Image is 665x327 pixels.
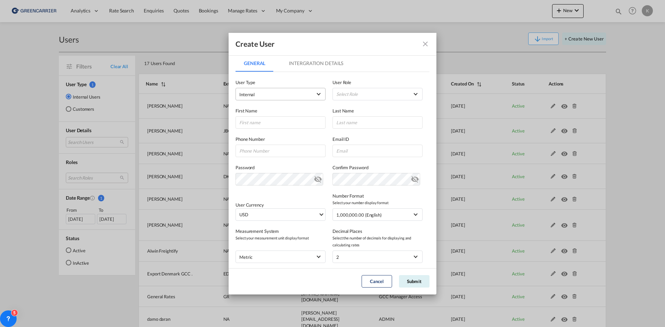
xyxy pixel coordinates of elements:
[236,79,326,86] label: User Type
[236,136,326,143] label: Phone Number
[236,55,274,72] md-tab-item: General
[336,212,382,218] div: 1,000,000.00 (English)
[236,235,326,242] span: Select your measurement unit display format
[332,79,423,86] label: User Role
[239,211,318,218] span: USD
[332,228,423,235] label: Decimal Places
[332,164,423,171] label: Confirm Password
[332,145,423,157] input: Email
[236,55,358,72] md-pagination-wrapper: Use the left and right arrow keys to navigate between tabs
[332,136,423,143] label: Email ID
[332,192,423,199] label: Number Format
[236,39,275,48] div: Create User
[236,228,326,235] label: Measurement System
[399,275,429,288] button: Submit
[418,37,432,51] button: icon-close fg-AAA8AD
[314,174,322,182] md-icon: icon-eye-off
[332,199,423,206] span: Select your number display format
[332,116,423,129] input: Last name
[336,254,339,260] div: 2
[239,254,252,260] div: metric
[236,88,326,100] md-select: company type of user: Internal
[229,33,436,294] md-dialog: GeneralIntergration Details ...
[362,275,392,288] button: Cancel
[236,116,326,129] input: First name
[236,107,326,114] label: First Name
[332,107,423,114] label: Last Name
[236,208,326,221] md-select: Select Currency: $ USDUnited States Dollar
[236,145,326,157] input: Phone Number
[236,202,264,208] label: User Currency
[411,174,419,182] md-icon: icon-eye-off
[421,40,429,48] md-icon: icon-close fg-AAA8AD
[236,164,326,171] label: Password
[281,55,352,72] md-tab-item: Intergration Details
[239,92,255,97] span: Internal
[332,235,423,248] span: Select the number of decimals for displaying and calculating rates
[332,88,423,100] md-select: {{(ctrl.parent.createData.viewShipper && !ctrl.parent.createData.user_data.role_id) ? 'N/A' : 'Se...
